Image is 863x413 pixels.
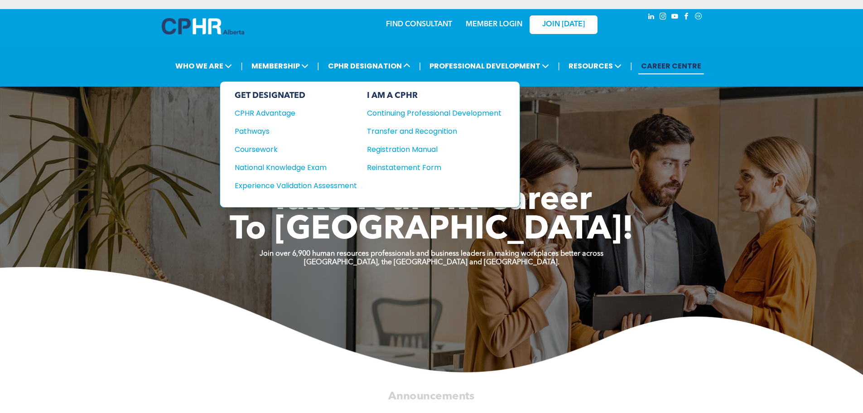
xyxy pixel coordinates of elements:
[367,126,488,137] div: Transfer and Recognition
[386,21,452,28] a: FIND CONSULTANT
[670,11,680,24] a: youtube
[235,126,345,137] div: Pathways
[235,144,345,155] div: Coursework
[419,57,421,75] li: |
[367,162,488,173] div: Reinstatement Form
[235,180,357,191] a: Experience Validation Assessment
[542,20,585,29] span: JOIN [DATE]
[682,11,692,24] a: facebook
[260,250,603,258] strong: Join over 6,900 human resources professionals and business leaders in making workplaces better ac...
[235,180,345,191] div: Experience Validation Assessment
[241,57,243,75] li: |
[427,58,552,74] span: PROFESSIONAL DEVELOPMENT
[367,126,501,137] a: Transfer and Recognition
[235,107,357,119] a: CPHR Advantage
[367,144,501,155] a: Registration Manual
[388,391,474,402] span: Announcements
[235,162,345,173] div: National Knowledge Exam
[466,21,522,28] a: MEMBER LOGIN
[630,57,632,75] li: |
[367,107,488,119] div: Continuing Professional Development
[235,144,357,155] a: Coursework
[235,91,357,101] div: GET DESIGNATED
[325,58,413,74] span: CPHR DESIGNATION
[658,11,668,24] a: instagram
[249,58,311,74] span: MEMBERSHIP
[646,11,656,24] a: linkedin
[230,214,634,247] span: To [GEOGRAPHIC_DATA]!
[530,15,598,34] a: JOIN [DATE]
[367,144,488,155] div: Registration Manual
[566,58,624,74] span: RESOURCES
[694,11,704,24] a: Social network
[558,57,560,75] li: |
[317,57,319,75] li: |
[367,107,501,119] a: Continuing Professional Development
[173,58,235,74] span: WHO WE ARE
[638,58,704,74] a: CAREER CENTRE
[162,18,244,34] img: A blue and white logo for cp alberta
[304,259,559,266] strong: [GEOGRAPHIC_DATA], the [GEOGRAPHIC_DATA] and [GEOGRAPHIC_DATA].
[367,162,501,173] a: Reinstatement Form
[235,162,357,173] a: National Knowledge Exam
[367,91,501,101] div: I AM A CPHR
[235,126,357,137] a: Pathways
[235,107,345,119] div: CPHR Advantage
